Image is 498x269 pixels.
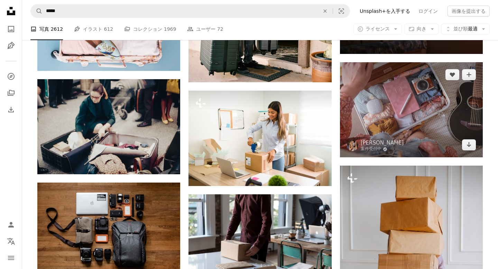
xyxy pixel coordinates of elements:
[104,25,113,33] span: 612
[164,25,176,33] span: 1969
[361,146,404,152] a: 案件受付中
[340,250,483,256] a: 茶色の箱の山を持っている人
[4,86,18,100] a: コレクション
[217,25,223,33] span: 72
[462,69,476,80] button: コレクションに追加する
[417,26,426,31] span: 向き
[4,22,18,36] a: 写真
[441,24,490,35] button: 並び順最適
[37,227,180,233] a: 黒のデジタル一眼レフカメラとレンズ
[74,18,113,40] a: イラスト 612
[353,24,402,35] button: ライセンス
[188,239,331,245] a: テーブルの上に段ボール箱を持っている人
[356,6,414,17] a: Unsplash+を入手する
[4,234,18,248] button: 言語
[340,106,483,113] a: ギターの隣の床に座っている人
[4,218,18,232] a: ログイン / 登録する
[405,24,439,35] button: 向き
[4,69,18,83] a: 探す
[366,26,390,31] span: ライセンス
[37,123,180,130] a: 地面に開いたスーツケースに座っている女性
[361,139,404,146] a: [PERSON_NAME]
[4,103,18,117] a: ダウンロード履歴
[462,139,476,150] a: ダウンロード
[333,4,350,18] button: ビジュアル検索
[453,26,468,31] span: 並び順
[188,135,331,141] a: 私は自分のビジネスの成長に満足し、誇りに思っています。顧客に出荷する準備ができているパッケージにテープを貼る美しい女性起業家
[414,6,442,17] a: ログイン
[453,26,478,33] span: 最適
[4,251,18,265] button: メニュー
[30,4,350,18] form: サイト内でビジュアルを探す
[317,4,333,18] button: 全てクリア
[37,79,180,174] img: 地面に開いたスーツケースに座っている女性
[445,69,459,80] button: いいね！
[347,140,358,151] img: Paige Codyのプロフィールを見る
[4,39,18,53] a: イラスト
[340,62,483,157] img: ギターの隣の床に座っている人
[124,18,176,40] a: コレクション 1969
[4,4,18,19] a: ホーム — Unsplash
[187,18,223,40] a: ユーザー 72
[188,91,331,186] img: 私は自分のビジネスの成長に満足し、誇りに思っています。顧客に出荷する準備ができているパッケージにテープを貼る美しい女性起業家
[31,4,43,18] button: Unsplashで検索する
[448,6,490,17] button: 画像を提出する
